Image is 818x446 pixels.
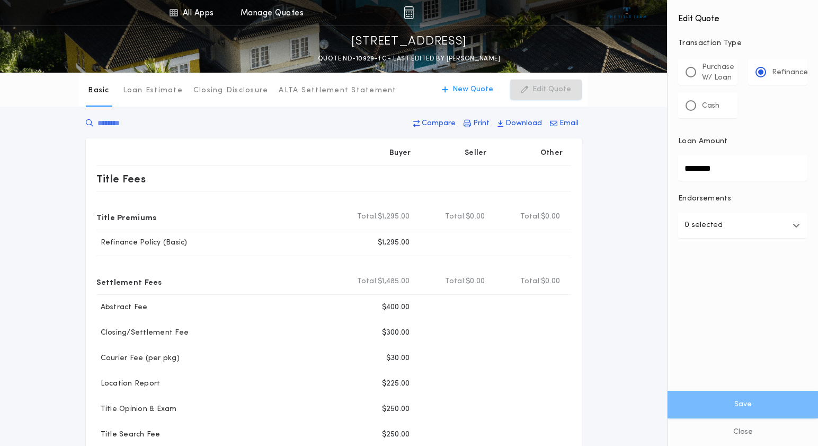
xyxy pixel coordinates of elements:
[382,379,410,389] p: $225.00
[123,85,183,96] p: Loan Estimate
[351,33,467,50] p: [STREET_ADDRESS]
[386,353,410,364] p: $30.00
[772,67,808,78] p: Refinance
[96,273,162,290] p: Settlement Fees
[404,6,414,19] img: img
[540,148,562,159] p: Other
[279,85,396,96] p: ALTA Settlement Statement
[520,276,541,287] b: Total:
[520,212,541,222] b: Total:
[559,118,579,129] p: Email
[607,7,647,18] img: vs-icon
[445,212,466,222] b: Total:
[96,170,146,187] p: Title Fees
[389,148,411,159] p: Buyer
[431,80,504,100] button: New Quote
[494,114,545,133] button: Download
[378,212,410,222] span: $1,295.00
[96,328,189,338] p: Closing/Settlement Fee
[96,238,188,248] p: Refinance Policy (Basic)
[357,212,378,222] b: Total:
[382,328,410,338] p: $300.00
[678,38,807,49] p: Transaction Type
[505,118,542,129] p: Download
[410,114,459,133] button: Compare
[422,118,456,129] p: Compare
[466,212,485,222] span: $0.00
[678,155,807,181] input: Loan Amount
[465,148,487,159] p: Seller
[668,418,818,446] button: Close
[318,54,500,64] p: QUOTE ND-10929-TC - LAST EDITED BY [PERSON_NAME]
[452,84,493,95] p: New Quote
[382,430,410,440] p: $250.00
[382,302,410,313] p: $400.00
[541,212,560,222] span: $0.00
[96,302,148,313] p: Abstract Fee
[668,391,818,418] button: Save
[473,118,490,129] p: Print
[96,404,177,415] p: Title Opinion & Exam
[678,194,807,204] p: Endorsements
[378,238,410,248] p: $1,295.00
[96,430,161,440] p: Title Search Fee
[357,276,378,287] b: Total:
[678,213,807,238] button: 0 selected
[96,353,180,364] p: Courier Fee (per pkg)
[96,379,161,389] p: Location Report
[445,276,466,287] b: Total:
[678,136,728,147] p: Loan Amount
[96,208,157,225] p: Title Premiums
[466,276,485,287] span: $0.00
[547,114,582,133] button: Email
[460,114,493,133] button: Print
[684,219,723,232] p: 0 selected
[510,80,582,100] button: Edit Quote
[532,84,571,95] p: Edit Quote
[378,276,410,287] span: $1,485.00
[193,85,269,96] p: Closing Disclosure
[702,101,719,111] p: Cash
[382,404,410,415] p: $250.00
[678,6,807,25] h4: Edit Quote
[88,85,109,96] p: Basic
[541,276,560,287] span: $0.00
[702,62,734,83] p: Purchase W/ Loan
